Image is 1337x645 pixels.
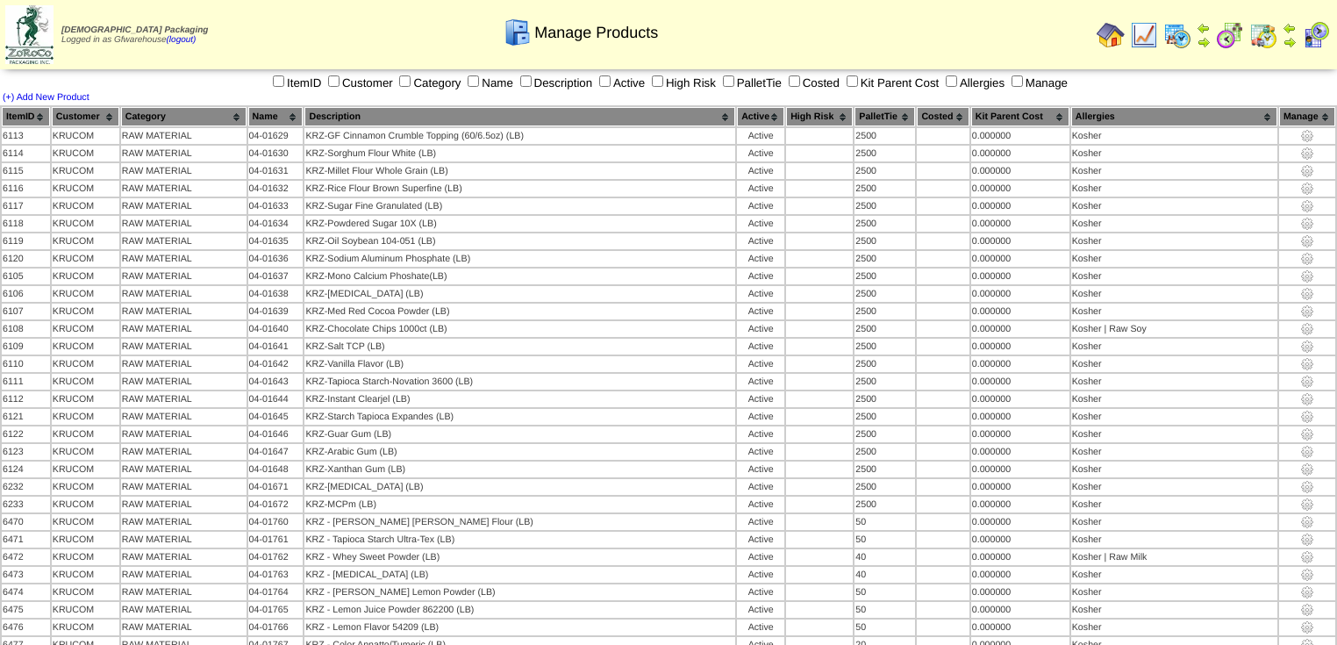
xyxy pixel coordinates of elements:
td: 04-01646 [248,426,304,442]
img: settings.gif [1300,269,1314,283]
td: Kosher | Raw Soy [1071,321,1277,337]
td: 6105 [2,269,50,284]
td: RAW MATERIAL [121,497,247,512]
img: settings.gif [1300,480,1314,494]
td: 04-01636 [248,251,304,267]
td: 6123 [2,444,50,460]
div: Active [738,131,783,141]
img: settings.gif [1300,340,1314,354]
th: Manage [1279,107,1335,126]
td: Kosher [1071,269,1277,284]
td: 04-01632 [248,181,304,197]
td: KRUCOM [52,356,119,372]
td: RAW MATERIAL [121,128,247,144]
td: KRZ-Sorghum Flour White (LB) [304,146,735,161]
td: 6119 [2,233,50,249]
img: arrowleft.gif [1197,21,1211,35]
td: KRZ-Rice Flour Brown Superfine (LB) [304,181,735,197]
img: settings.gif [1300,462,1314,477]
td: 0.000000 [971,391,1069,407]
td: KRUCOM [52,479,119,495]
img: settings.gif [1300,357,1314,371]
td: 6116 [2,181,50,197]
img: settings.gif [1300,305,1314,319]
a: (logout) [167,35,197,45]
th: PalletTie [854,107,915,126]
td: 2500 [854,339,915,355]
img: settings.gif [1300,147,1314,161]
th: High Risk [786,107,853,126]
input: Costed [789,75,800,87]
td: 04-01642 [248,356,304,372]
td: 0.000000 [971,321,1069,337]
div: Active [738,482,783,492]
td: RAW MATERIAL [121,444,247,460]
td: 2500 [854,233,915,249]
div: Active [738,447,783,457]
td: KRUCOM [52,462,119,477]
img: calendarprod.gif [1163,21,1191,49]
td: KRZ-Vanilla Flavor (LB) [304,356,735,372]
td: 0.000000 [971,532,1069,548]
a: (+) Add New Product [3,92,89,103]
td: KRZ - [PERSON_NAME] [PERSON_NAME] Flour (LB) [304,514,735,530]
td: 2500 [854,391,915,407]
div: Active [738,148,783,159]
td: KRUCOM [52,198,119,214]
td: 2500 [854,356,915,372]
td: 6112 [2,391,50,407]
th: Description [304,107,735,126]
td: 0.000000 [971,356,1069,372]
img: settings.gif [1300,620,1314,634]
label: Description [517,76,593,90]
td: KRUCOM [52,128,119,144]
td: 0.000000 [971,163,1069,179]
td: 0.000000 [971,286,1069,302]
td: 0.000000 [971,198,1069,214]
div: Active [738,306,783,317]
td: 0.000000 [971,514,1069,530]
th: Costed [917,107,969,126]
td: 04-01640 [248,321,304,337]
td: RAW MATERIAL [121,286,247,302]
div: Active [738,183,783,194]
td: 04-01633 [248,198,304,214]
label: Costed [785,76,840,90]
img: settings.gif [1300,515,1314,529]
td: 0.000000 [971,409,1069,425]
label: PalletTie [719,76,782,90]
td: RAW MATERIAL [121,356,247,372]
td: 04-01639 [248,304,304,319]
th: ItemID [2,107,50,126]
td: 2500 [854,181,915,197]
input: Kit Parent Cost [847,75,858,87]
th: Customer [52,107,119,126]
td: 0.000000 [971,426,1069,442]
td: 04-01630 [248,146,304,161]
span: Manage Products [534,24,658,42]
td: Kosher [1071,514,1277,530]
td: 6471 [2,532,50,548]
td: KRUCOM [52,497,119,512]
td: Kosher [1071,198,1277,214]
img: calendarinout.gif [1249,21,1277,49]
td: RAW MATERIAL [121,304,247,319]
td: KRUCOM [52,233,119,249]
td: 04-01643 [248,374,304,390]
td: RAW MATERIAL [121,163,247,179]
td: 0.000000 [971,181,1069,197]
td: 6470 [2,514,50,530]
img: settings.gif [1300,568,1314,582]
td: 50 [854,532,915,548]
img: settings.gif [1300,164,1314,178]
td: 04-01760 [248,514,304,530]
div: Active [738,289,783,299]
td: Kosher [1071,391,1277,407]
td: 6114 [2,146,50,161]
td: 6233 [2,497,50,512]
td: 6122 [2,426,50,442]
td: RAW MATERIAL [121,391,247,407]
td: 2500 [854,286,915,302]
td: 04-01637 [248,269,304,284]
input: Customer [328,75,340,87]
